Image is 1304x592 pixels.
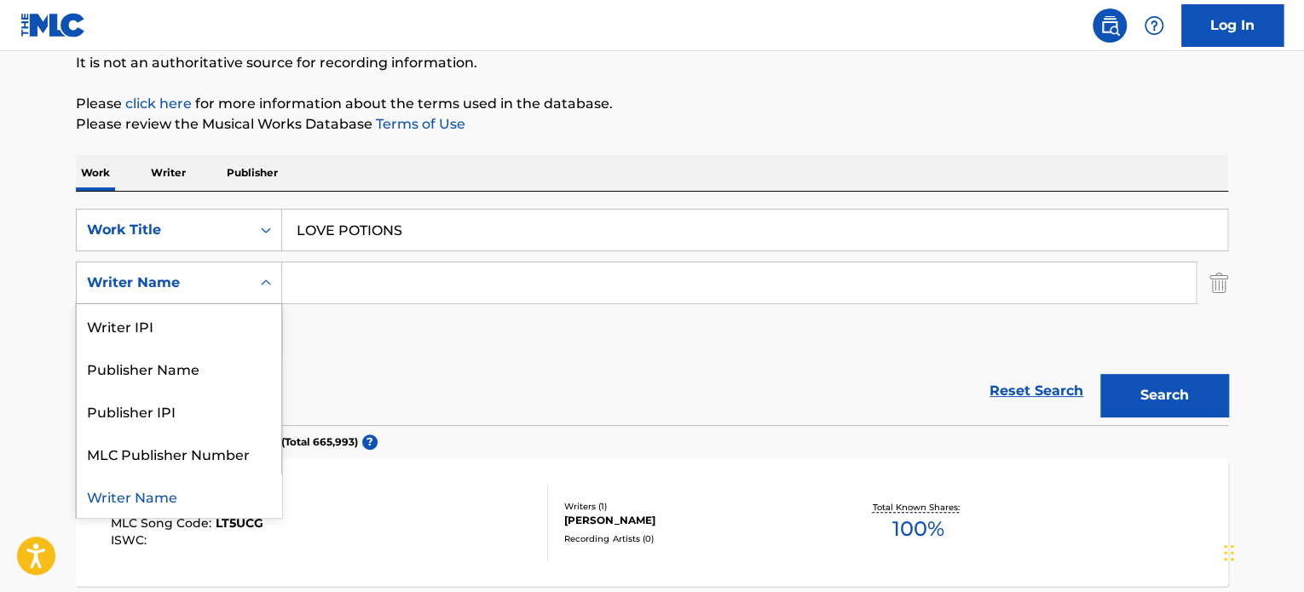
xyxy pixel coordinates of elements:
[1209,262,1228,304] img: Delete Criterion
[76,114,1228,135] p: Please review the Musical Works Database
[77,347,281,389] div: Publisher Name
[1099,15,1120,36] img: search
[1181,4,1284,47] a: Log In
[1224,527,1234,578] div: Drag
[76,458,1228,586] a: LOVE POTIONSMLC Song Code:LT5UCGISWC:Writers (1)[PERSON_NAME]Recording Artists (0)Total Known Sha...
[125,95,192,112] a: click here
[216,515,263,531] span: LT5UCG
[111,532,151,548] span: ISWC :
[564,532,822,545] div: Recording Artists ( 0 )
[146,155,191,191] p: Writer
[77,432,281,474] div: MLC Publisher Number
[20,13,86,37] img: MLC Logo
[362,434,378,450] span: ?
[981,372,1092,410] a: Reset Search
[76,94,1228,114] p: Please for more information about the terms used in the database.
[77,389,281,432] div: Publisher IPI
[87,220,240,240] div: Work Title
[1093,9,1127,43] a: Public Search
[76,209,1228,425] form: Search Form
[77,474,281,517] div: Writer Name
[76,155,115,191] p: Work
[564,500,822,513] div: Writers ( 1 )
[372,116,465,132] a: Terms of Use
[87,273,240,293] div: Writer Name
[1100,374,1228,417] button: Search
[564,513,822,528] div: [PERSON_NAME]
[872,501,963,514] p: Total Known Shares:
[111,515,216,531] span: MLC Song Code :
[222,155,283,191] p: Publisher
[1144,15,1164,36] img: help
[77,304,281,347] div: Writer IPI
[1219,510,1304,592] iframe: Chat Widget
[76,53,1228,73] p: It is not an authoritative source for recording information.
[891,514,943,544] span: 100 %
[1137,9,1171,43] div: Help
